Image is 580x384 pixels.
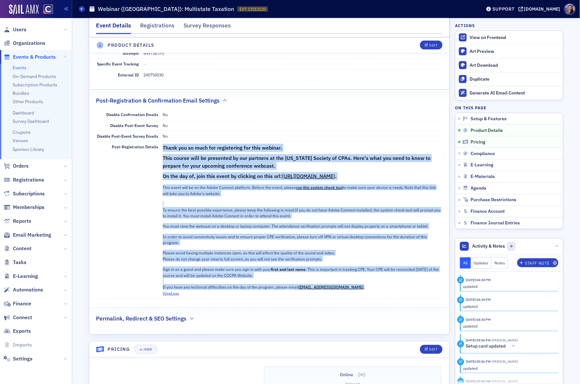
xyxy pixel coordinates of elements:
[143,61,147,66] span: —
[455,72,563,86] button: Duplicate
[163,223,441,229] p: You must view the webcast on a desktop or laptop computer. The attendance verification prompts wi...
[4,176,44,183] a: Registrations
[13,40,45,47] span: Organizations
[108,42,155,48] h4: Product Details
[460,257,471,269] button: All
[4,54,56,61] a: Events & Products
[4,286,43,293] a: Automations
[13,176,44,183] span: Registrations
[420,345,442,354] button: Edit
[455,105,563,111] h4: On this page
[118,72,139,77] span: External ID
[491,257,508,269] button: Notes
[13,129,31,135] a: Coupons
[13,204,44,211] span: Memberships
[4,341,32,349] a: Imports
[470,90,560,96] div: Generate AI Email Content
[13,300,31,307] span: Finance
[13,190,45,197] span: Subscriptions
[455,86,563,100] button: Generate AI Email Content
[13,99,43,104] a: Other Products
[470,76,560,82] div: Duplicate
[163,290,179,296] button: ViewLess
[472,243,505,250] span: Activity & Notes
[163,154,441,170] h3: This course will be presented by our partners at the [US_STATE] Society of CPAs. Here's what you ...
[564,4,575,15] span: Profile
[471,151,495,157] span: Compliance
[143,70,441,80] dd: 240750030
[466,359,491,364] time: 10/10/2024 05:56 PM
[457,359,464,365] div: Update
[455,45,563,58] a: Art Preview
[144,348,152,351] div: Hide
[108,346,130,353] h4: Pricing
[98,5,234,13] h1: Webinar ([GEOGRAPHIC_DATA]): Multistate Taxation
[470,63,560,68] div: Art Download
[282,173,335,179] a: [URL][DOMAIN_NAME]
[184,21,231,33] div: Survey Responses
[518,7,563,11] button: [DOMAIN_NAME]
[112,144,158,149] span: Post-Registration Details
[134,345,157,354] button: Hide
[163,266,441,290] p: Sign in as a guest and please make sure you sign in with your . This is important in tracking CPE...
[13,65,26,71] a: Events
[163,250,441,262] p: Please avoid having multiple instances open, as this will affect the quality of the sound and vid...
[471,209,505,215] span: Finance Account
[163,172,441,180] h3: On the day of, join this event by clicking on this url: .
[96,21,131,34] div: Event Details
[13,54,56,61] span: Events & Products
[463,303,554,309] div: updated
[13,355,33,362] span: Settings
[13,82,57,88] a: Subscription Products
[240,6,266,12] span: EVT-13513120
[163,201,441,219] p: To ensure the best possible experience, please keep the following in mind:If you do not have Adob...
[4,355,33,362] a: Settings
[140,21,175,33] div: Registrations
[97,133,158,139] span: Disable Post-Event Survey Emails
[163,120,441,131] dd: No
[470,35,560,41] div: View on Frontend
[4,162,29,170] a: Orders
[491,338,518,342] span: Tiffany Carson
[4,218,31,225] a: Reports
[471,128,503,133] span: Product Details
[470,49,560,54] div: Art Preview
[13,26,26,33] span: Users
[13,218,31,225] span: Reports
[299,284,364,290] a: [EMAIL_ADDRESS][DOMAIN_NAME]
[463,365,554,371] div: updated
[4,231,51,239] a: Email Marketing
[13,259,26,266] span: Tasks
[13,245,32,252] span: Content
[466,297,491,302] time: 11/6/2024 04:30 PM
[13,328,31,335] span: Exports
[420,41,442,50] button: Edit
[491,359,518,364] span: Tiffany Carson
[457,316,464,323] div: Update
[466,343,518,350] button: Setup card updated
[97,61,139,66] span: Specific Event Tracking
[123,51,139,56] span: Acronym
[457,340,464,347] div: Activity
[110,123,158,128] span: Disable Post-Event Survey
[96,96,220,105] h2: Post-Registration & Confirmation Email Settings
[463,323,554,329] div: updated
[4,26,26,33] a: Users
[455,23,475,28] h4: Actions
[4,190,45,197] a: Subscriptions
[455,31,563,44] a: View on Frontend
[163,144,441,152] h3: Thank you so much for registering for this webinar.
[163,184,441,196] p: This event will be on the Adobe Connect platform. Before the event, please to make sure your devi...
[163,234,441,246] p: In order to avoid connectivity issues and to ensure proper CPE verification, please turn off VPN ...
[455,58,563,72] a: Art Download
[13,286,43,293] span: Automations
[457,297,464,303] div: Update
[492,6,515,12] div: Support
[471,186,487,192] span: Agenda
[13,146,44,152] a: Sponsor Library
[430,44,438,47] div: Edit
[4,328,31,335] a: Exports
[4,300,31,307] a: Finance
[96,315,186,323] h2: Permalink, Redirect & SEO Settings
[466,338,491,342] time: 10/10/2024 05:56 PM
